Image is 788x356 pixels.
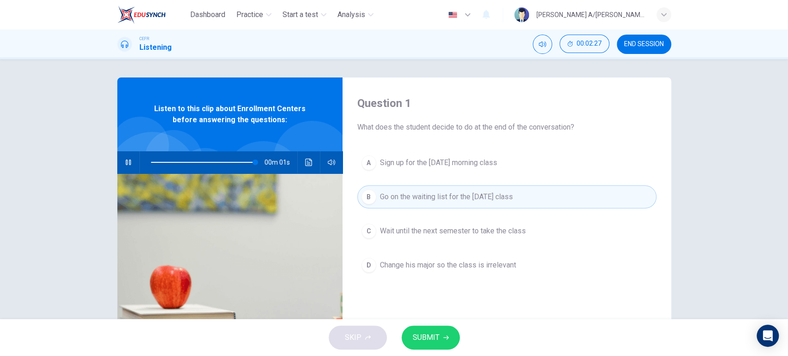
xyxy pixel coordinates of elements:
[361,258,376,273] div: D
[577,40,602,47] span: 00:02:27
[357,96,656,111] h4: Question 1
[279,6,330,23] button: Start a test
[536,9,645,20] div: [PERSON_NAME] A/[PERSON_NAME]
[337,9,365,20] span: Analysis
[357,151,656,174] button: ASign up for the [DATE] morning class
[236,9,263,20] span: Practice
[617,35,671,54] button: END SESSION
[380,191,513,202] span: Go on the waiting list for the [DATE] class
[624,41,664,48] span: END SESSION
[265,151,297,173] span: 00m 01s
[147,103,313,125] span: Listen to this clip about Enrollment Centers before answering the questions:
[139,36,149,42] span: CEFR
[357,122,656,133] span: What does the student decide to do at the end of the conversation?
[380,225,526,237] span: Wait until the next semester to take the class
[757,325,779,347] div: Open Intercom Messenger
[380,260,516,271] span: Change his major so the class is irrelevant
[301,151,316,173] button: Click to see the audio transcription
[559,35,609,53] button: 00:02:27
[139,42,172,53] h1: Listening
[559,35,609,54] div: Hide
[533,35,552,54] div: Mute
[117,6,187,24] a: EduSynch logo
[117,6,166,24] img: EduSynch logo
[361,224,376,238] div: C
[447,12,458,18] img: en
[361,155,376,170] div: A
[413,331,439,344] span: SUBMIT
[357,254,656,277] button: DChange his major so the class is irrelevant
[190,9,225,20] span: Dashboard
[357,220,656,243] button: CWait until the next semester to take the class
[361,190,376,204] div: B
[186,6,229,23] button: Dashboard
[357,185,656,208] button: BGo on the waiting list for the [DATE] class
[514,7,529,22] img: Profile picture
[233,6,275,23] button: Practice
[283,9,318,20] span: Start a test
[334,6,377,23] button: Analysis
[402,326,460,350] button: SUBMIT
[380,157,497,168] span: Sign up for the [DATE] morning class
